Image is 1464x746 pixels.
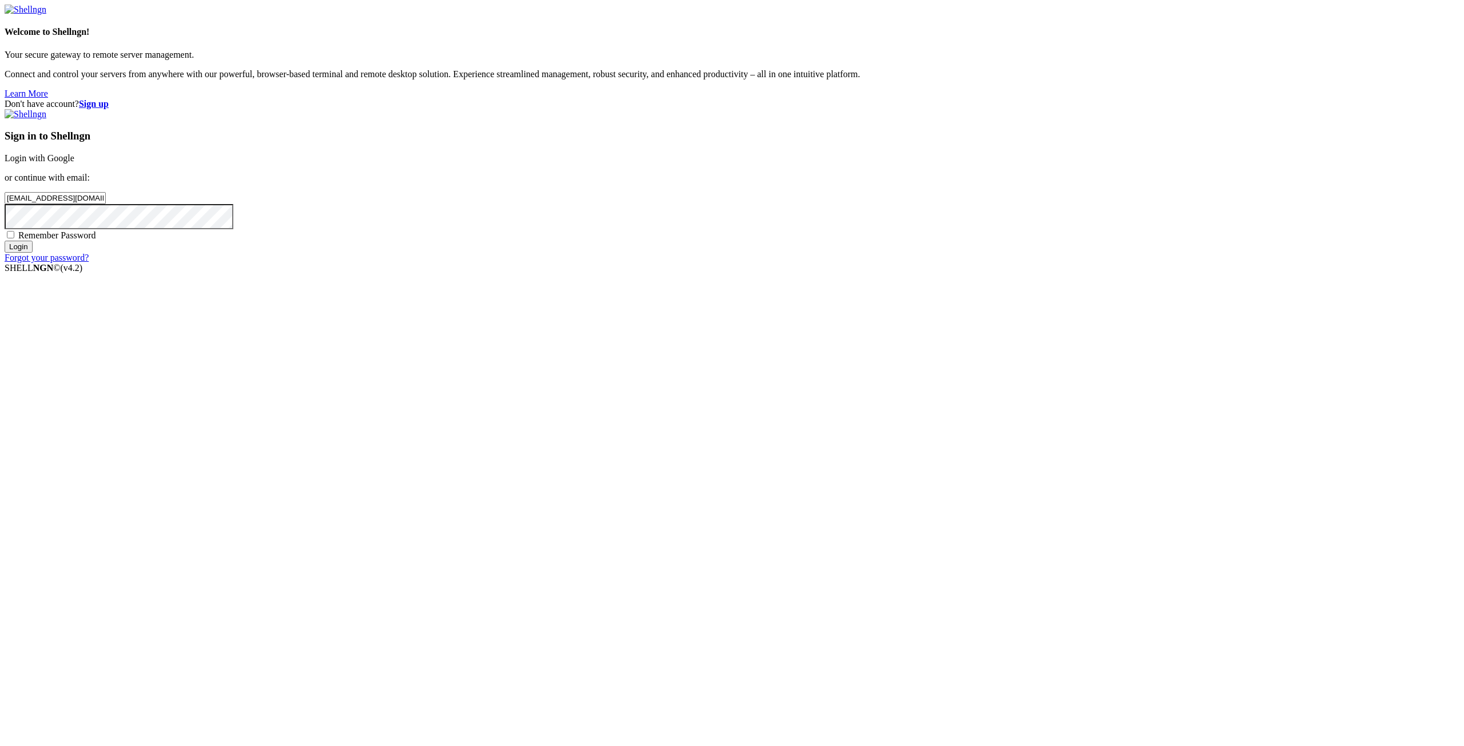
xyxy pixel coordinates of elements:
[5,69,1459,79] p: Connect and control your servers from anywhere with our powerful, browser-based terminal and remo...
[5,99,1459,109] div: Don't have account?
[5,50,1459,60] p: Your secure gateway to remote server management.
[5,27,1459,37] h4: Welcome to Shellngn!
[33,263,54,273] b: NGN
[5,253,89,262] a: Forgot your password?
[5,130,1459,142] h3: Sign in to Shellngn
[5,173,1459,183] p: or continue with email:
[5,241,33,253] input: Login
[5,89,48,98] a: Learn More
[5,109,46,119] img: Shellngn
[5,5,46,15] img: Shellngn
[61,263,83,273] span: 4.2.0
[18,230,96,240] span: Remember Password
[7,231,14,238] input: Remember Password
[5,153,74,163] a: Login with Google
[79,99,109,109] a: Sign up
[5,192,106,204] input: Email address
[5,263,82,273] span: SHELL ©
